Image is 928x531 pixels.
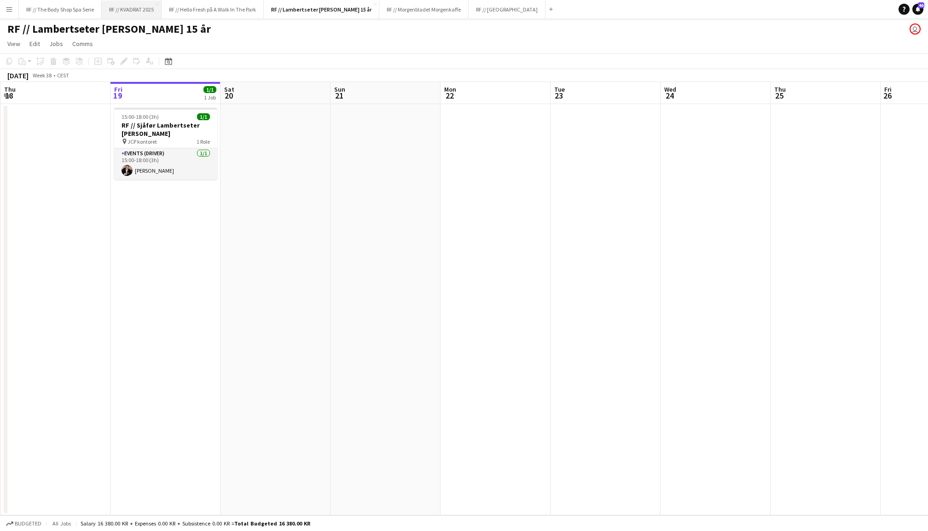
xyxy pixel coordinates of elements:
span: Sun [334,85,345,93]
span: 1/1 [197,113,210,120]
span: Total Budgeted 16 380.00 KR [234,520,310,527]
span: Sat [224,85,234,93]
span: 20 [223,90,234,101]
span: Fri [884,85,892,93]
div: CEST [57,72,69,79]
span: JCP kontoret [128,138,157,145]
h3: RF // Sjåfør Lambertseter [PERSON_NAME] [114,121,217,138]
div: 1 Job [204,94,216,101]
span: 22 [443,90,456,101]
span: 15:00-18:00 (3h) [122,113,159,120]
span: Tue [554,85,565,93]
span: 1/1 [203,86,216,93]
span: Week 38 [30,72,53,79]
div: [DATE] [7,71,29,80]
span: Jobs [49,40,63,48]
span: View [7,40,20,48]
span: 21 [333,90,345,101]
span: 1 Role [197,138,210,145]
a: View [4,38,24,50]
a: Jobs [46,38,67,50]
span: Comms [72,40,93,48]
span: Thu [4,85,16,93]
button: RF // [GEOGRAPHIC_DATA] [469,0,545,18]
div: Salary 16 380.00 KR + Expenses 0.00 KR + Subsistence 0.00 KR = [81,520,310,527]
span: Fri [114,85,122,93]
app-job-card: 15:00-18:00 (3h)1/1RF // Sjåfør Lambertseter [PERSON_NAME] JCP kontoret1 RoleEvents (Driver)1/115... [114,108,217,180]
button: RF // Lambertseter [PERSON_NAME] 15 år [264,0,379,18]
span: 24 [663,90,676,101]
a: Edit [26,38,44,50]
span: 19 [113,90,122,101]
button: Budgeted [5,519,43,529]
app-user-avatar: Marit Holvik [910,23,921,35]
a: Comms [69,38,97,50]
button: RF // The Body Shop Spa Serie [19,0,102,18]
app-card-role: Events (Driver)1/115:00-18:00 (3h)[PERSON_NAME] [114,148,217,180]
span: Thu [774,85,786,93]
span: 25 [773,90,786,101]
button: RF // KVADRAT 2025 [102,0,162,18]
button: RF // Morgenbladet Morgenkaffe [379,0,469,18]
a: 40 [912,4,923,15]
button: RF // Hello Fresh på A Walk In The Park [162,0,264,18]
span: Wed [664,85,676,93]
span: 23 [553,90,565,101]
span: Mon [444,85,456,93]
h1: RF // Lambertseter [PERSON_NAME] 15 år [7,22,211,36]
span: 26 [883,90,892,101]
span: Budgeted [15,520,41,527]
span: 18 [3,90,16,101]
span: 40 [918,2,924,8]
span: Edit [29,40,40,48]
span: All jobs [51,520,73,527]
